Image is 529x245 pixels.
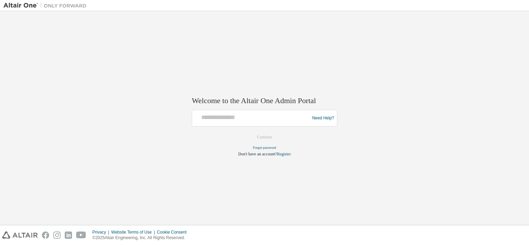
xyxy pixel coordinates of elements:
img: instagram.svg [53,232,61,239]
img: facebook.svg [42,232,49,239]
div: Website Terms of Use [111,229,157,235]
img: youtube.svg [76,232,86,239]
img: linkedin.svg [65,232,72,239]
a: Forgot password [253,146,276,150]
h2: Welcome to the Altair One Admin Portal [192,96,337,106]
div: Cookie Consent [157,229,190,235]
p: © 2025 Altair Engineering, Inc. All Rights Reserved. [92,235,191,241]
img: altair_logo.svg [2,232,38,239]
span: Don't have an account? [238,152,277,157]
div: Privacy [92,229,111,235]
a: Register [277,152,291,157]
img: Altair One [3,2,90,9]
